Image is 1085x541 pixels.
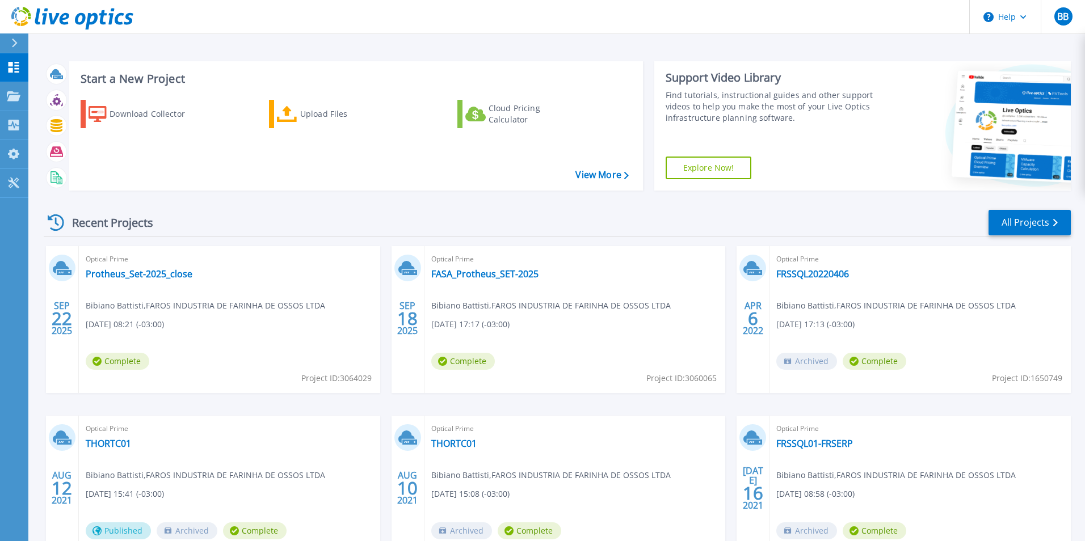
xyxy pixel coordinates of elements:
span: [DATE] 17:13 (-03:00) [776,318,855,331]
a: View More [575,170,628,180]
span: 12 [52,483,72,493]
a: FRSSQL20220406 [776,268,849,280]
div: Support Video Library [666,70,878,85]
span: 16 [743,488,763,498]
a: THORTC01 [86,438,131,449]
div: Recent Projects [44,209,169,236]
span: [DATE] 17:17 (-03:00) [431,318,510,331]
span: [DATE] 15:08 (-03:00) [431,488,510,500]
span: Complete [498,522,561,539]
span: Published [86,522,151,539]
span: Optical Prime [776,422,1064,435]
span: Bibiano Battisti , FAROS INDUSTRIA DE FARINHA DE OSSOS LTDA [86,299,325,312]
span: Optical Prime [86,253,373,265]
span: Complete [843,522,906,539]
span: Complete [843,353,906,370]
span: Bibiano Battisti , FAROS INDUSTRIA DE FARINHA DE OSSOS LTDA [776,469,1016,481]
a: Upload Files [269,100,396,128]
a: FASA_Protheus_SET-2025 [431,268,539,280]
div: SEP 2025 [397,298,418,339]
span: Complete [431,353,495,370]
div: Cloud Pricing Calculator [489,103,579,125]
span: 10 [397,483,418,493]
span: Complete [86,353,149,370]
span: 18 [397,314,418,323]
span: Complete [223,522,287,539]
div: [DATE] 2021 [742,467,764,509]
a: All Projects [989,210,1071,235]
a: FRSSQL01-FRSERP [776,438,853,449]
span: [DATE] 08:58 (-03:00) [776,488,855,500]
span: Optical Prime [431,422,719,435]
div: AUG 2021 [397,467,418,509]
span: Archived [776,353,837,370]
div: Find tutorials, instructional guides and other support videos to help you make the most of your L... [666,90,878,124]
a: Protheus_Set-2025_close [86,268,192,280]
span: Project ID: 3060065 [646,372,717,384]
span: Bibiano Battisti , FAROS INDUSTRIA DE FARINHA DE OSSOS LTDA [776,299,1016,312]
span: Bibiano Battisti , FAROS INDUSTRIA DE FARINHA DE OSSOS LTDA [86,469,325,481]
h3: Start a New Project [81,73,628,85]
span: 22 [52,314,72,323]
span: Optical Prime [431,253,719,265]
a: THORTC01 [431,438,477,449]
a: Cloud Pricing Calculator [457,100,584,128]
a: Explore Now! [666,157,752,179]
div: Download Collector [110,103,200,125]
a: Download Collector [81,100,207,128]
div: Upload Files [300,103,391,125]
span: Archived [776,522,837,539]
span: 6 [748,314,758,323]
span: Project ID: 3064029 [301,372,372,384]
span: [DATE] 15:41 (-03:00) [86,488,164,500]
div: AUG 2021 [51,467,73,509]
span: Bibiano Battisti , FAROS INDUSTRIA DE FARINHA DE OSSOS LTDA [431,469,671,481]
span: Project ID: 1650749 [992,372,1062,384]
div: SEP 2025 [51,298,73,339]
span: Archived [431,522,492,539]
div: APR 2022 [742,298,764,339]
span: [DATE] 08:21 (-03:00) [86,318,164,331]
span: BB [1057,12,1069,21]
span: Optical Prime [86,422,373,435]
span: Optical Prime [776,253,1064,265]
span: Archived [157,522,217,539]
span: Bibiano Battisti , FAROS INDUSTRIA DE FARINHA DE OSSOS LTDA [431,299,671,312]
